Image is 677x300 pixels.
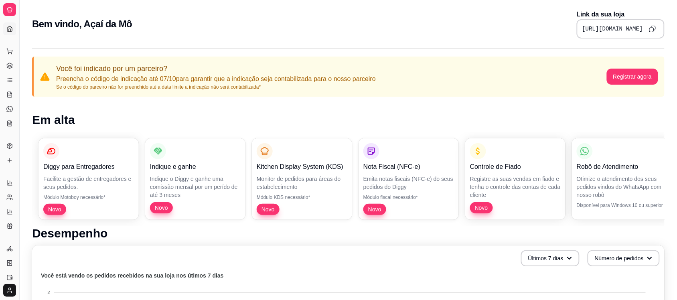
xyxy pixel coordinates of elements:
button: Robô de AtendimentoOtimize o atendimento dos seus pedidos vindos do WhatsApp com nosso robôDispon... [572,138,672,220]
button: Nota Fiscal (NFC-e)Emita notas fiscais (NFC-e) do seus pedidos do DiggyMódulo fiscal necessário*Novo [359,138,459,220]
p: Controle de Fiado [470,162,561,172]
p: Módulo Motoboy necessário* [43,194,134,201]
p: Se o código do parceiro não for preenchido até a data limite a indicação não será contabilizada* [56,84,376,90]
button: Diggy para EntregadoresFacilite a gestão de entregadores e seus pedidos.Módulo Motoboy necessário... [39,138,139,220]
span: Novo [152,204,171,212]
p: Diggy para Entregadores [43,162,134,172]
button: Número de pedidos [588,250,660,266]
p: Módulo KDS necessário* [257,194,347,201]
p: Robô de Atendimento [577,162,667,172]
p: Você foi indicado por um parceiro? [56,63,376,74]
p: Link da sua loja [577,10,665,19]
text: Você está vendo os pedidos recebidos na sua loja nos útimos 7 dias [41,273,224,279]
p: Preencha o código de indicação até 07/10 para garantir que a indicação seja contabilizada para o ... [56,74,376,84]
button: Indique e ganheIndique o Diggy e ganhe uma comissão mensal por um perído de até 3 mesesNovo [145,138,245,220]
h2: Bem vindo, Açaí da Mô [32,18,132,30]
span: Novo [45,205,65,213]
span: Novo [472,204,491,212]
p: Registre as suas vendas em fiado e tenha o controle das contas de cada cliente [470,175,561,199]
p: Emita notas fiscais (NFC-e) do seus pedidos do Diggy [363,175,454,191]
h1: Desempenho [32,226,665,241]
tspan: 2 [47,290,50,295]
h1: Em alta [32,113,665,127]
button: Copy to clipboard [646,22,659,35]
p: Disponível para Windows 10 ou superior [577,202,667,209]
button: Kitchen Display System (KDS)Monitor de pedidos para áreas do estabelecimentoMódulo KDS necessário... [252,138,352,220]
p: Kitchen Display System (KDS) [257,162,347,172]
p: Monitor de pedidos para áreas do estabelecimento [257,175,347,191]
p: Módulo fiscal necessário* [363,194,454,201]
button: Registrar agora [607,69,659,85]
span: Novo [258,205,278,213]
p: Nota Fiscal (NFC-e) [363,162,454,172]
p: Facilite a gestão de entregadores e seus pedidos. [43,175,134,191]
button: Últimos 7 dias [521,250,580,266]
span: Novo [365,205,385,213]
p: Indique e ganhe [150,162,241,172]
button: Controle de FiadoRegistre as suas vendas em fiado e tenha o controle das contas de cada clienteNovo [465,138,566,220]
p: Indique o Diggy e ganhe uma comissão mensal por um perído de até 3 meses [150,175,241,199]
pre: [URL][DOMAIN_NAME] [582,25,643,33]
p: Otimize o atendimento dos seus pedidos vindos do WhatsApp com nosso robô [577,175,667,199]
